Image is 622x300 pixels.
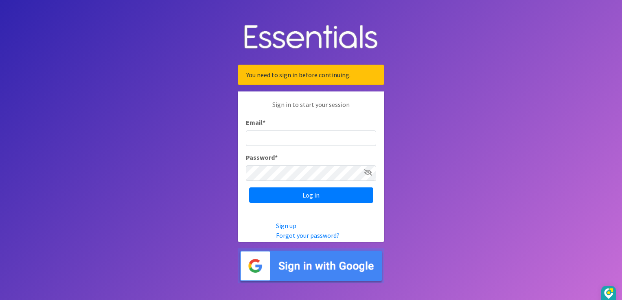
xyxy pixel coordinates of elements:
img: Sign in with Google [238,248,384,284]
label: Email [246,117,265,127]
input: Log in [249,187,373,203]
img: Human Essentials [238,17,384,59]
label: Password [246,152,278,162]
div: You need to sign in before continuing. [238,65,384,85]
p: Sign in to start your session [246,100,376,117]
a: Sign up [276,222,296,230]
a: Forgot your password? [276,231,339,239]
img: DzVsEph+IJtmAAAAAElFTkSuQmCC [604,288,613,299]
abbr: required [263,118,265,126]
abbr: required [275,153,278,161]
